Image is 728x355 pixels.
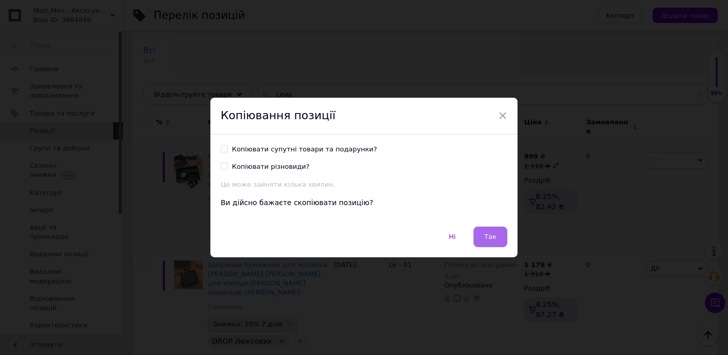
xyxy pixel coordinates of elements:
[221,181,335,188] span: Це може зайняти кілька хвилин.
[474,227,507,247] button: Так
[449,233,456,240] span: Ні
[221,198,507,208] div: Ви дійсно бажаєте скопіювати позицію?
[484,233,497,240] span: Так
[232,162,310,171] div: Копіювати різновиди?
[498,107,507,124] span: ×
[438,227,466,247] button: Ні
[232,145,377,154] div: Копіювати супутні товари та подарунки?
[221,109,336,122] span: Копіювання позиції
